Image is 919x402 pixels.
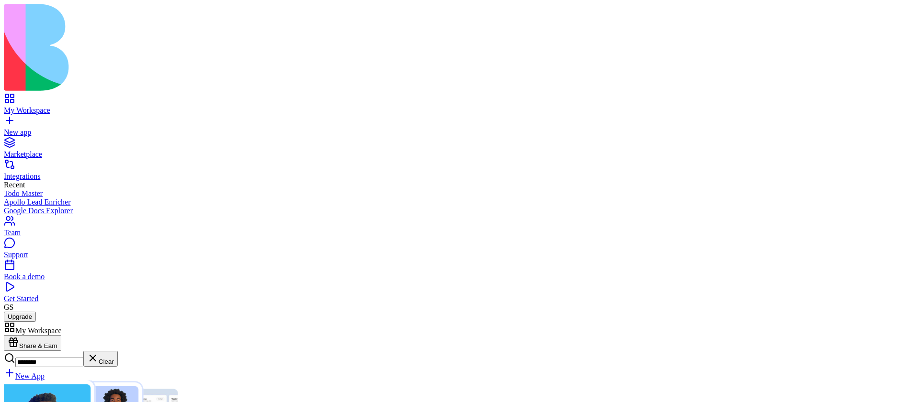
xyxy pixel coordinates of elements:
[4,264,915,281] a: Book a demo
[4,181,25,189] span: Recent
[4,286,915,303] a: Get Started
[4,220,915,237] a: Team
[4,250,915,259] div: Support
[4,4,389,91] img: logo
[83,351,118,367] button: Clear
[4,172,915,181] div: Integrations
[4,272,915,281] div: Book a demo
[4,120,915,137] a: New app
[4,128,915,137] div: New app
[4,150,915,159] div: Marketplace
[4,189,915,198] a: Todo Master
[4,198,915,206] a: Apollo Lead Enricher
[4,372,45,380] a: New App
[4,303,13,311] span: GS
[19,342,57,349] span: Share & Earn
[15,326,62,335] span: My Workspace
[4,106,915,115] div: My Workspace
[4,294,915,303] div: Get Started
[4,163,915,181] a: Integrations
[4,312,36,322] button: Upgrade
[4,98,915,115] a: My Workspace
[4,335,61,351] button: Share & Earn
[4,242,915,259] a: Support
[4,206,915,215] a: Google Docs Explorer
[4,312,36,320] a: Upgrade
[4,228,915,237] div: Team
[99,358,114,365] span: Clear
[4,141,915,159] a: Marketplace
